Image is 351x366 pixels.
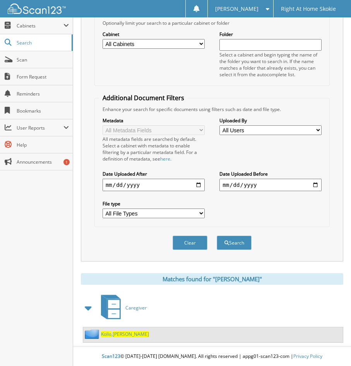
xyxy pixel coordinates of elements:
button: Clear [173,236,207,250]
label: Uploaded By [219,117,322,124]
span: User Reports [17,125,63,131]
div: Optionally limit your search to a particular cabinet or folder [99,20,325,26]
input: start [103,179,205,191]
img: scan123-logo-white.svg [8,3,66,14]
span: Right At Home Skokie [281,7,336,11]
div: Enhance your search for specific documents using filters such as date and file type. [99,106,325,113]
span: Scan [17,56,69,63]
input: end [219,179,322,191]
span: Cabinets [17,22,63,29]
label: Date Uploaded After [103,171,205,177]
span: Announcements [17,159,69,165]
a: Kollo,[PERSON_NAME] [101,331,149,337]
span: Scan123 [102,353,120,359]
iframe: Chat Widget [312,329,351,366]
a: Caregiver [96,292,147,323]
div: Matches found for "[PERSON_NAME]" [81,273,343,285]
legend: Additional Document Filters [99,94,188,102]
a: Privacy Policy [293,353,322,359]
span: Caregiver [125,304,147,311]
span: Form Request [17,74,69,80]
div: 1 [63,159,70,165]
a: here [160,156,170,162]
label: File type [103,200,205,207]
span: Kollo [101,331,111,337]
div: All metadata fields are searched by default. Select a cabinet with metadata to enable filtering b... [103,136,205,162]
span: Search [17,39,68,46]
label: Metadata [103,117,205,124]
div: © [DATE]-[DATE] [DOMAIN_NAME]. All rights reserved | appg01-scan123-com | [73,347,351,366]
span: Help [17,142,69,148]
label: Date Uploaded Before [219,171,322,177]
button: Search [217,236,252,250]
img: folder2.png [85,329,101,339]
span: [PERSON_NAME] [113,331,149,337]
label: Cabinet [103,31,205,38]
span: Bookmarks [17,108,69,114]
div: Select a cabinet and begin typing the name of the folder you want to search in. If the name match... [219,51,322,78]
label: Folder [219,31,322,38]
span: [PERSON_NAME] [215,7,259,11]
span: Reminders [17,91,69,97]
